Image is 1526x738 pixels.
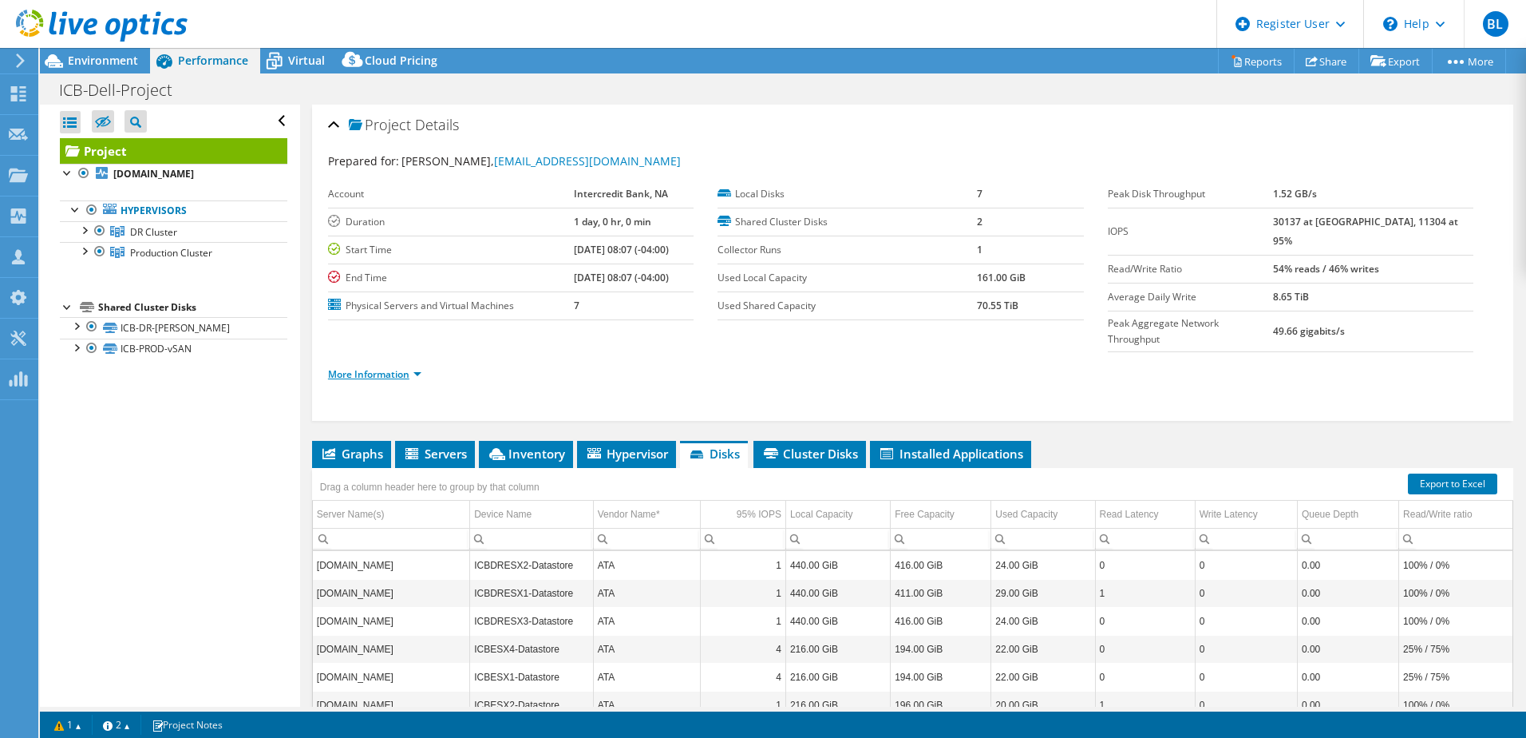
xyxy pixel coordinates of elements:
[328,153,399,169] label: Prepared for:
[1403,505,1472,524] div: Read/Write ratio
[52,81,197,99] h1: ICB-Dell-Project
[1297,607,1398,635] td: Column Queue Depth, Value 0.00
[313,607,470,635] td: Column Server Name(s), Value icbdresx3.intercreditbank.com
[470,501,593,529] td: Device Name Column
[718,242,977,258] label: Collector Runs
[574,271,669,284] b: [DATE] 08:07 (-04:00)
[1195,691,1297,719] td: Column Write Latency, Value 0
[1399,551,1512,579] td: Column Read/Write ratio, Value 100% / 0%
[1399,579,1512,607] td: Column Read/Write ratio, Value 100% / 0%
[313,579,470,607] td: Column Server Name(s), Value icbdresx1.intercreditbank.com
[288,53,325,68] span: Virtual
[1195,607,1297,635] td: Column Write Latency, Value 0
[718,270,977,286] label: Used Local Capacity
[98,298,287,317] div: Shared Cluster Disks
[60,200,287,221] a: Hypervisors
[593,551,700,579] td: Column Vendor Name*, Value ATA
[1297,691,1398,719] td: Column Queue Depth, Value 0.00
[995,505,1058,524] div: Used Capacity
[991,501,1095,529] td: Used Capacity Column
[790,505,853,524] div: Local Capacity
[891,607,991,635] td: Column Free Capacity, Value 416.00 GiB
[365,53,437,68] span: Cloud Pricing
[1297,528,1398,550] td: Column Queue Depth, Filter cell
[977,299,1018,312] b: 70.55 TiB
[317,505,385,524] div: Server Name(s)
[1399,528,1512,550] td: Column Read/Write ratio, Filter cell
[891,663,991,691] td: Column Free Capacity, Value 194.00 GiB
[328,242,574,258] label: Start Time
[574,299,579,312] b: 7
[313,691,470,719] td: Column Server Name(s), Value icbesx2.intercreditbank.com
[349,117,411,133] span: Project
[1297,635,1398,663] td: Column Queue Depth, Value 0.00
[1095,691,1195,719] td: Column Read Latency, Value 1
[1273,290,1309,304] b: 8.65 TiB
[1294,49,1359,73] a: Share
[1195,528,1297,550] td: Column Write Latency, Filter cell
[68,53,138,68] span: Environment
[1399,691,1512,719] td: Column Read/Write ratio, Value 100% / 0%
[718,298,977,314] label: Used Shared Capacity
[1195,551,1297,579] td: Column Write Latency, Value 0
[470,691,593,719] td: Column Device Name, Value ICBESX2-Datastore
[178,53,248,68] span: Performance
[593,663,700,691] td: Column Vendor Name*, Value ATA
[700,579,785,607] td: Column 95% IOPS, Value 1
[1108,315,1274,347] label: Peak Aggregate Network Throughput
[401,153,681,169] span: [PERSON_NAME],
[1408,474,1497,494] a: Export to Excel
[328,186,574,202] label: Account
[991,528,1095,550] td: Column Used Capacity, Filter cell
[785,501,890,529] td: Local Capacity Column
[700,501,785,529] td: 95% IOPS Column
[891,635,991,663] td: Column Free Capacity, Value 194.00 GiB
[313,663,470,691] td: Column Server Name(s), Value icbesx1.intercreditbank.com
[1273,324,1345,338] b: 49.66 gigabits/s
[1399,663,1512,691] td: Column Read/Write ratio, Value 25% / 75%
[593,501,700,529] td: Vendor Name* Column
[785,691,890,719] td: Column Local Capacity, Value 216.00 GiB
[991,607,1095,635] td: Column Used Capacity, Value 24.00 GiB
[470,528,593,550] td: Column Device Name, Filter cell
[43,715,93,735] a: 1
[1095,528,1195,550] td: Column Read Latency, Filter cell
[1273,215,1458,248] b: 30137 at [GEOGRAPHIC_DATA], 11304 at 95%
[593,579,700,607] td: Column Vendor Name*, Value ATA
[1095,607,1195,635] td: Column Read Latency, Value 0
[1218,49,1295,73] a: Reports
[718,186,977,202] label: Local Disks
[991,635,1095,663] td: Column Used Capacity, Value 22.00 GiB
[593,691,700,719] td: Column Vendor Name*, Value ATA
[1297,579,1398,607] td: Column Queue Depth, Value 0.00
[403,446,467,462] span: Servers
[1095,663,1195,691] td: Column Read Latency, Value 0
[1095,635,1195,663] td: Column Read Latency, Value 0
[574,215,651,228] b: 1 day, 0 hr, 0 min
[785,607,890,635] td: Column Local Capacity, Value 440.00 GiB
[60,164,287,184] a: [DOMAIN_NAME]
[977,271,1026,284] b: 161.00 GiB
[891,551,991,579] td: Column Free Capacity, Value 416.00 GiB
[700,607,785,635] td: Column 95% IOPS, Value 1
[474,505,532,524] div: Device Name
[328,298,574,314] label: Physical Servers and Virtual Machines
[977,215,982,228] b: 2
[1432,49,1506,73] a: More
[1302,505,1358,524] div: Queue Depth
[60,221,287,242] a: DR Cluster
[1195,579,1297,607] td: Column Write Latency, Value 0
[991,663,1095,691] td: Column Used Capacity, Value 22.00 GiB
[313,528,470,550] td: Column Server Name(s), Filter cell
[700,663,785,691] td: Column 95% IOPS, Value 4
[60,339,287,359] a: ICB-PROD-vSAN
[130,246,212,260] span: Production Cluster
[895,505,955,524] div: Free Capacity
[785,663,890,691] td: Column Local Capacity, Value 216.00 GiB
[688,446,740,462] span: Disks
[140,715,234,735] a: Project Notes
[60,242,287,263] a: Production Cluster
[487,446,565,462] span: Inventory
[574,243,669,256] b: [DATE] 08:07 (-04:00)
[316,476,544,498] div: Drag a column header here to group by that column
